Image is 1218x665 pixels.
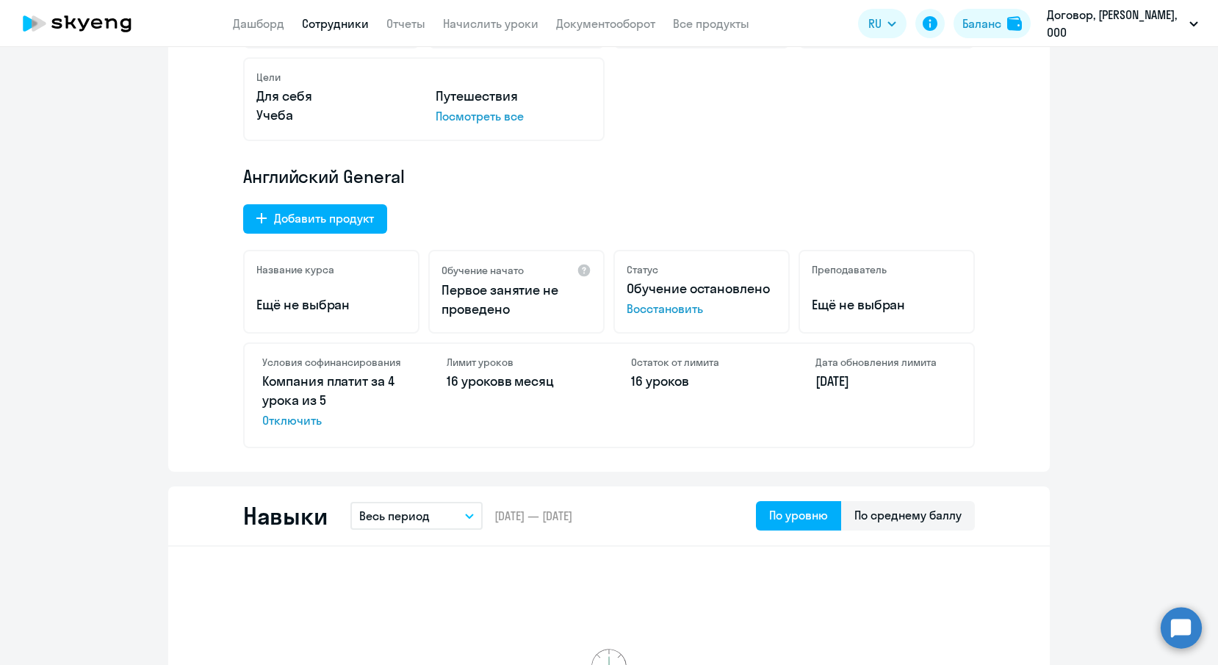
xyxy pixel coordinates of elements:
p: Компания платит за 4 урока из 5 [262,372,403,429]
span: Английский General [243,165,405,188]
div: Добавить продукт [274,209,374,227]
h2: Навыки [243,501,327,531]
p: Учеба [256,106,412,125]
p: Путешествия [436,87,591,106]
h4: Условия софинансирования [262,356,403,369]
img: balance [1007,16,1022,31]
button: Добавить продукт [243,204,387,234]
p: Договор, [PERSON_NAME], ООО [1047,6,1183,41]
h5: Обучение начато [442,264,524,277]
div: По уровню [769,506,828,524]
h4: Остаток от лимита [631,356,771,369]
a: Дашборд [233,16,284,31]
div: Баланс [962,15,1001,32]
a: Документооборот [556,16,655,31]
a: Все продукты [673,16,749,31]
h4: Лимит уроков [447,356,587,369]
a: Сотрудники [302,16,369,31]
span: Обучение остановлено [627,280,770,297]
h5: Преподаватель [812,263,887,276]
h4: Дата обновления лимита [815,356,956,369]
span: Восстановить [627,300,776,317]
p: Для себя [256,87,412,106]
p: Ещё не выбран [812,295,962,314]
span: 16 уроков [631,373,689,389]
a: Начислить уроки [443,16,538,31]
button: Весь период [350,502,483,530]
p: [DATE] [815,372,956,391]
button: Договор, [PERSON_NAME], ООО [1039,6,1206,41]
div: По среднему баллу [854,506,962,524]
p: Ещё не выбран [256,295,406,314]
h5: Цели [256,71,281,84]
p: в месяц [447,372,587,391]
span: [DATE] — [DATE] [494,508,572,524]
h5: Статус [627,263,658,276]
button: Балансbalance [954,9,1031,38]
span: Отключить [262,411,403,429]
p: Первое занятие не проведено [442,281,591,319]
button: RU [858,9,907,38]
p: Посмотреть все [436,107,591,125]
p: Весь период [359,507,430,525]
a: Отчеты [386,16,425,31]
h5: Название курса [256,263,334,276]
span: RU [868,15,882,32]
span: 16 уроков [447,373,505,389]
